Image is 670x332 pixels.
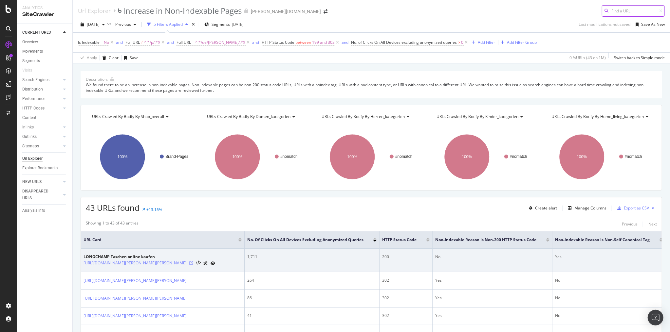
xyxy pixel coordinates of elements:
span: ≠ [141,40,143,45]
a: Url Explorer [22,155,68,162]
div: Yes [435,295,549,301]
button: Previous [113,19,139,30]
div: Url Explorer [78,7,111,14]
span: URLs Crawled By Botify By kinder_kategorien [437,114,518,119]
a: NEW URLS [22,178,61,185]
svg: A chart. [201,128,312,185]
a: Search Engines [22,76,61,83]
span: = [101,40,103,45]
div: Previous [622,221,638,227]
div: Yes [555,254,663,260]
button: [DATE] [78,19,107,30]
a: AI Url Details [203,260,208,267]
div: CURRENT URLS [22,29,51,36]
div: and [116,40,123,45]
div: Analytics [22,5,67,11]
span: HTTP Status Code [262,40,295,45]
button: Export as CSV [615,203,649,213]
a: [URL][DOMAIN_NAME][PERSON_NAME][PERSON_NAME] [84,313,187,319]
button: Manage Columns [565,204,606,212]
div: Url Explorer [22,155,43,162]
text: #nomatch [625,155,642,159]
text: 100% [118,155,128,159]
div: Movements [22,48,43,55]
span: URLs Crawled By Botify By herren_kategorien [322,114,405,119]
div: Save As New [641,22,665,27]
span: No. of Clicks On All Devices excluding anonymized queries [351,40,457,45]
div: Yes [435,313,549,319]
a: Content [22,114,68,121]
a: CURRENT URLS [22,29,61,36]
a: Overview [22,39,68,45]
a: Inlinks [22,124,61,131]
span: vs [107,21,113,26]
div: 264 [247,277,377,283]
span: 0 [461,38,464,47]
button: Clear [100,53,119,63]
a: Outlinks [22,133,61,140]
button: Previous [622,220,638,228]
a: Analysis Info [22,207,68,214]
a: [URL][DOMAIN_NAME][PERSON_NAME][PERSON_NAME] [84,260,187,266]
button: and [342,39,349,45]
span: ^.*/de/[PERSON_NAME]/.*$ [195,38,246,47]
div: 5 Filters Applied [154,22,183,27]
div: No [555,313,663,319]
div: Apply [87,55,97,60]
span: Segments [212,22,230,27]
a: URL Inspection [211,260,215,267]
div: Add Filter [478,40,495,45]
button: Apply [78,53,97,63]
button: View HTML Source [196,261,201,265]
text: #nomatch [510,155,527,159]
div: Visits [22,67,32,74]
text: #nomatch [395,155,413,159]
span: Full URL [125,40,140,45]
span: URLs Crawled By Botify By shop_overall [92,114,164,119]
button: Segments[DATE] [202,19,246,30]
a: DISAPPEARED URLS [22,188,61,202]
div: Distribution [22,86,43,93]
span: Non-Indexable Reason is Non-Self Canonical Tag [555,237,650,243]
div: A chart. [545,128,657,185]
div: [PERSON_NAME][DOMAIN_NAME] [251,8,321,15]
button: and [116,39,123,45]
div: Analysis Info [22,207,45,214]
span: Is Indexable [78,40,100,45]
span: No [104,38,109,47]
div: Explorer Bookmarks [22,165,58,172]
div: 41 [247,313,377,319]
span: HTTP Status Code [382,237,417,243]
h4: URLs Crawled By Botify By herren_kategorien [321,111,421,122]
div: Showing 1 to 43 of 43 entries [86,220,139,228]
svg: A chart. [430,128,542,185]
text: 100% [462,155,472,159]
div: 302 [382,313,430,319]
div: Export as CSV [624,205,649,211]
button: Save As New [633,19,665,30]
a: Movements [22,48,68,55]
button: Switch back to Simple mode [611,53,665,63]
h4: URLs Crawled By Botify By kinder_kategorien [435,111,536,122]
text: #nomatch [280,155,298,159]
div: LONGCHAMP Taschen online kaufen [84,254,215,260]
div: 1,711 [247,254,377,260]
div: arrow-right-arrow-left [324,9,327,14]
button: Create alert [526,203,557,213]
div: Create alert [535,205,557,211]
div: No [555,277,663,283]
svg: A chart. [86,128,197,185]
a: Segments [22,58,68,64]
div: NEW URLS [22,178,42,185]
a: Visit Online Page [189,261,193,265]
div: [DATE] [232,22,244,27]
div: Sitemaps [22,143,39,150]
div: Switch back to Simple mode [614,55,665,60]
span: Non-Indexable Reason is Non-200 HTTP Status Code [435,237,536,243]
h4: URLs Crawled By Botify By shop_overall [91,111,192,122]
div: Yes [435,277,549,283]
div: Manage Columns [574,205,606,211]
div: Increase in Non-Indexable Pages [123,5,242,16]
span: 2025 Sep. 29th [87,22,100,27]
